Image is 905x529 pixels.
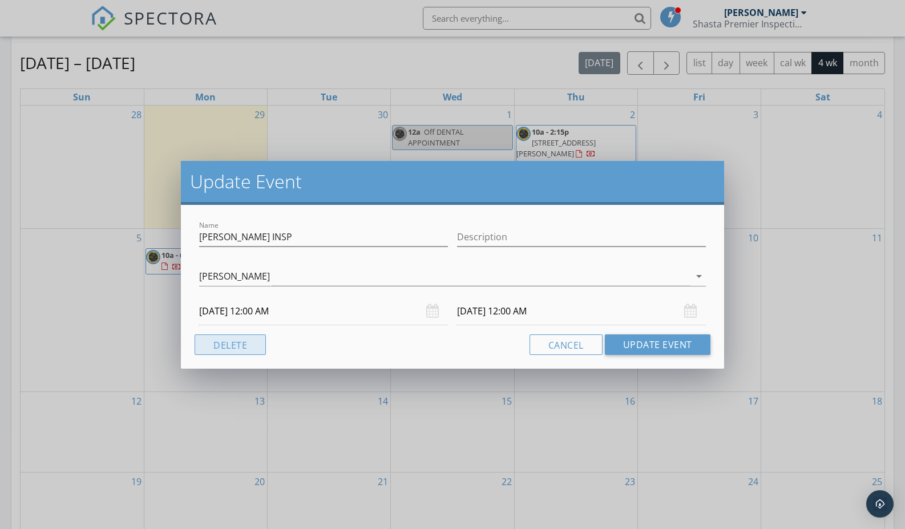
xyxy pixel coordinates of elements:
[195,334,266,355] button: Delete
[692,269,706,283] i: arrow_drop_down
[866,490,894,518] div: Open Intercom Messenger
[457,297,706,325] input: Select date
[530,334,603,355] button: Cancel
[199,297,448,325] input: Select date
[199,271,270,281] div: [PERSON_NAME]
[605,334,710,355] button: Update Event
[190,170,715,193] h2: Update Event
